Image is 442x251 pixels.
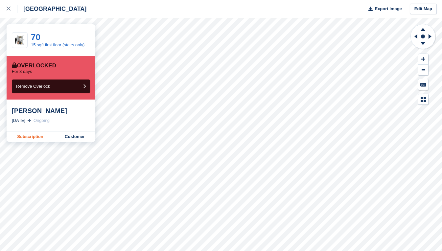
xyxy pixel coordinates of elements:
div: Overlocked [12,62,56,69]
div: Ongoing [34,117,50,124]
div: [PERSON_NAME] [12,107,90,115]
span: Export Image [375,6,402,12]
a: Edit Map [410,4,437,14]
img: 15-sqft-unit.jpg [12,34,27,46]
a: Customer [54,131,95,142]
p: For 3 days [12,69,32,74]
button: Keyboard Shortcuts [418,79,428,90]
button: Map Legend [418,94,428,105]
button: Remove Overlock [12,80,90,93]
div: [DATE] [12,117,25,124]
span: Remove Overlock [16,84,50,89]
img: arrow-right-light-icn-cde0832a797a2874e46488d9cf13f60e5c3a73dbe684e267c42b8395dfbc2abf.svg [28,119,31,122]
a: 15 sqft first floor (stairs only) [31,42,84,47]
button: Export Image [364,4,402,14]
button: Zoom Out [418,65,428,76]
div: [GEOGRAPHIC_DATA] [17,5,86,13]
button: Zoom In [418,54,428,65]
a: 70 [31,32,40,42]
a: Subscription [7,131,54,142]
